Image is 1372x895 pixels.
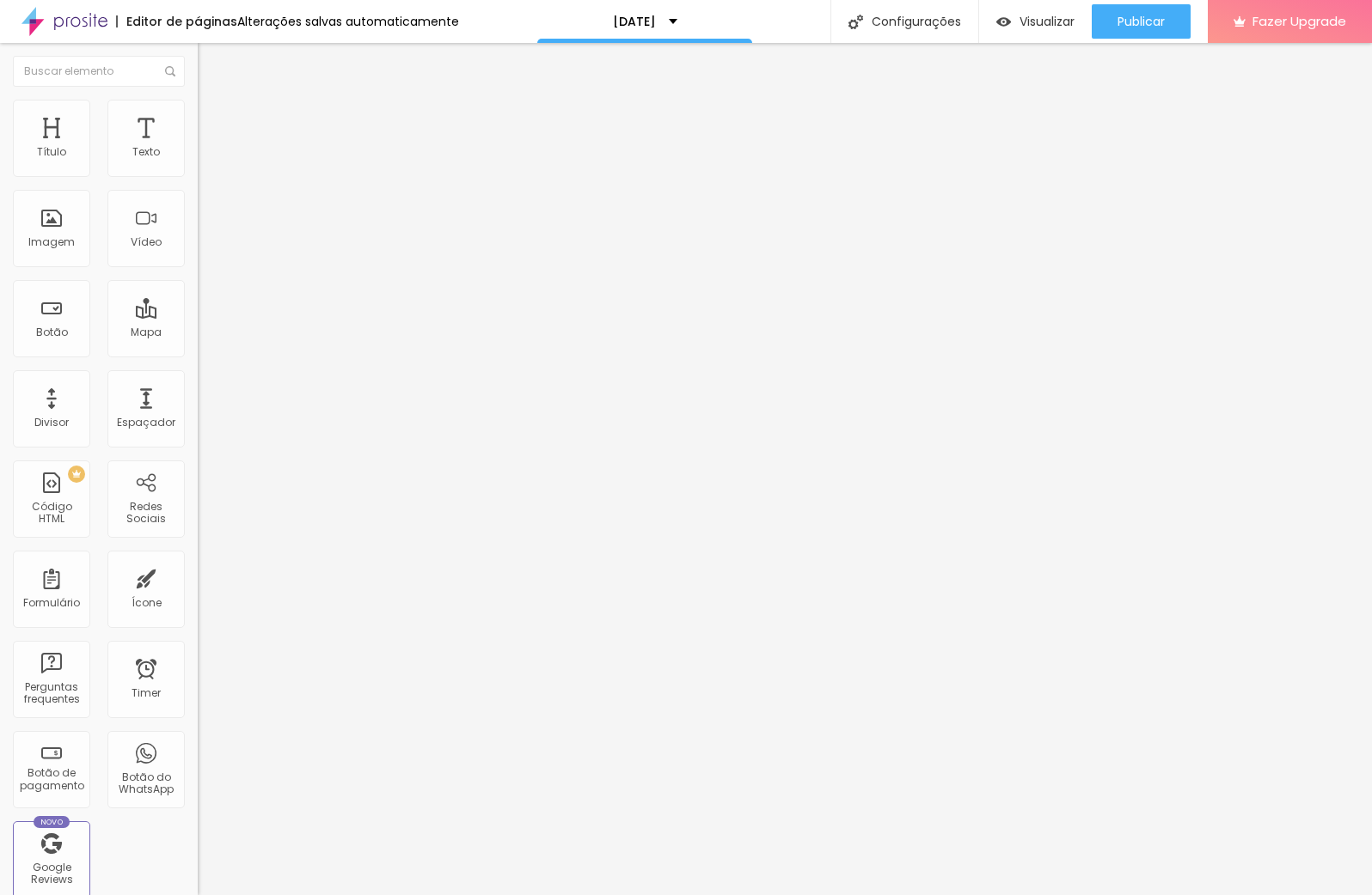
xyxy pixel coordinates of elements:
[132,597,162,609] div: Ícone
[117,417,175,429] div: Espaçador
[17,501,85,526] div: Código HTML
[37,146,66,158] div: Título
[34,417,69,429] div: Divisor
[17,862,85,886] div: Google Reviews
[17,767,85,792] div: Botão de pagamento
[23,597,80,609] div: Formulário
[165,66,175,76] img: Icone
[1092,4,1191,39] button: Publicar
[848,15,863,29] img: Icone
[237,15,459,27] div: Alterações salvas automaticamente
[34,816,70,828] div: Novo
[13,56,185,87] input: Buscar elemento
[1118,15,1165,28] span: Publicar
[198,43,1372,895] iframe: Editor
[28,236,75,248] div: Imagem
[979,4,1092,39] button: Visualizar
[1020,15,1075,28] span: Visualizar
[112,771,180,796] div: Botão do WhatsApp
[116,15,237,27] div: Editor de páginas
[132,687,161,699] div: Timer
[131,236,162,248] div: Vídeo
[132,146,160,158] div: Texto
[112,501,180,526] div: Redes Sociais
[613,15,656,27] p: [DATE]
[1253,14,1346,28] span: Fazer Upgrade
[17,681,85,706] div: Perguntas frequentes
[36,326,68,338] div: Botão
[131,326,162,338] div: Mapa
[996,15,1011,29] img: view-1.svg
